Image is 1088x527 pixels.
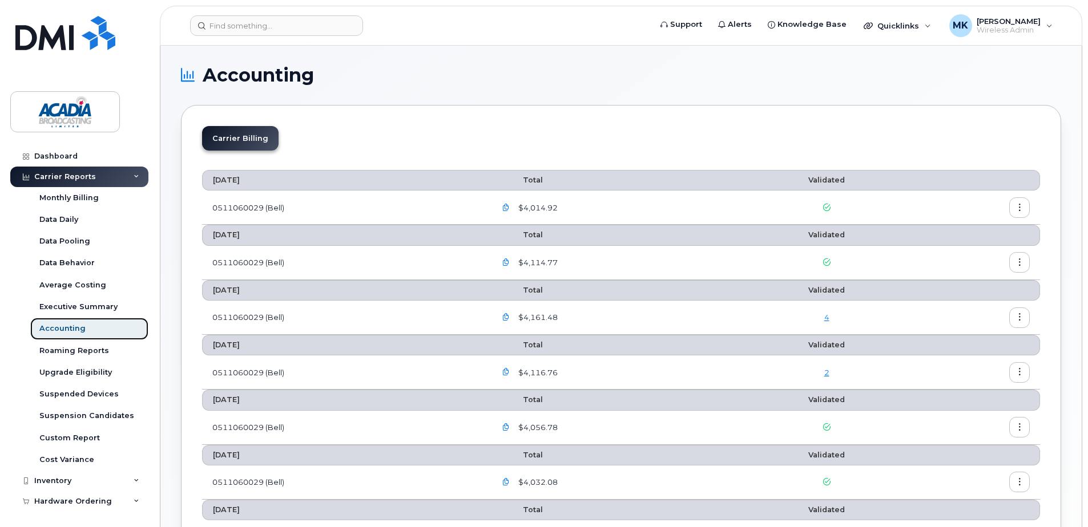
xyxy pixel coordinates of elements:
td: 0511060029 (Bell) [202,355,485,390]
span: Total [495,505,543,514]
th: [DATE] [202,500,485,520]
span: Total [495,451,543,459]
th: [DATE] [202,390,485,410]
a: 4 [824,313,829,322]
span: Total [495,176,543,184]
span: Accounting [203,67,314,84]
span: Total [495,395,543,404]
th: Validated [739,445,914,465]
th: [DATE] [202,445,485,465]
th: [DATE] [202,280,485,301]
span: $4,116.76 [516,367,558,378]
span: Total [495,286,543,294]
td: 0511060029 (Bell) [202,465,485,500]
span: $4,032.08 [516,477,558,488]
a: 2 [824,368,829,377]
span: $4,056.78 [516,422,558,433]
th: Validated [739,500,914,520]
td: 0511060029 (Bell) [202,190,485,225]
span: Total [495,230,543,239]
span: Total [495,340,543,349]
th: Validated [739,170,914,190]
span: $4,014.92 [516,202,558,213]
th: [DATE] [202,225,485,245]
td: 0511060029 (Bell) [202,411,485,445]
span: $4,114.77 [516,257,558,268]
span: $4,161.48 [516,312,558,323]
td: 0511060029 (Bell) [202,246,485,280]
th: [DATE] [202,170,485,190]
th: Validated [739,225,914,245]
th: Validated [739,390,914,410]
th: Validated [739,280,914,301]
td: 0511060029 (Bell) [202,301,485,335]
th: [DATE] [202,335,485,355]
th: Validated [739,335,914,355]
